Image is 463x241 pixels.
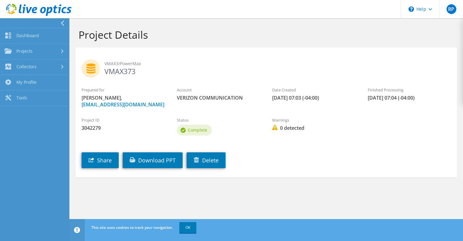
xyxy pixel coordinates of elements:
a: Download PPT [123,152,183,168]
a: Delete [187,152,226,168]
span: VERIZON COMMUNICATION [177,94,260,101]
span: 0 detected [272,125,355,131]
a: Share [82,152,119,168]
svg: \n [409,6,414,12]
span: Complete [188,127,207,133]
span: VMAX3/PowerMax [104,60,451,67]
span: RP [447,4,456,14]
label: Warnings [272,117,355,123]
label: Prepared for [82,87,165,93]
label: Finished Processing [368,87,451,93]
a: [EMAIL_ADDRESS][DOMAIN_NAME] [82,101,164,108]
label: Project ID [82,117,165,123]
a: OK [179,222,196,233]
label: Date Created [272,87,355,93]
h2: VMAX373 [82,59,451,75]
span: 3042279 [82,125,165,131]
span: [PERSON_NAME], [82,94,165,108]
h1: Project Details [79,28,451,41]
label: Status [177,117,260,123]
span: This site uses cookies to track your navigation. [91,225,173,230]
span: [DATE] 07:03 (-04:00) [272,94,355,101]
label: Account [177,87,260,93]
span: [DATE] 07:04 (-04:00) [368,94,451,101]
